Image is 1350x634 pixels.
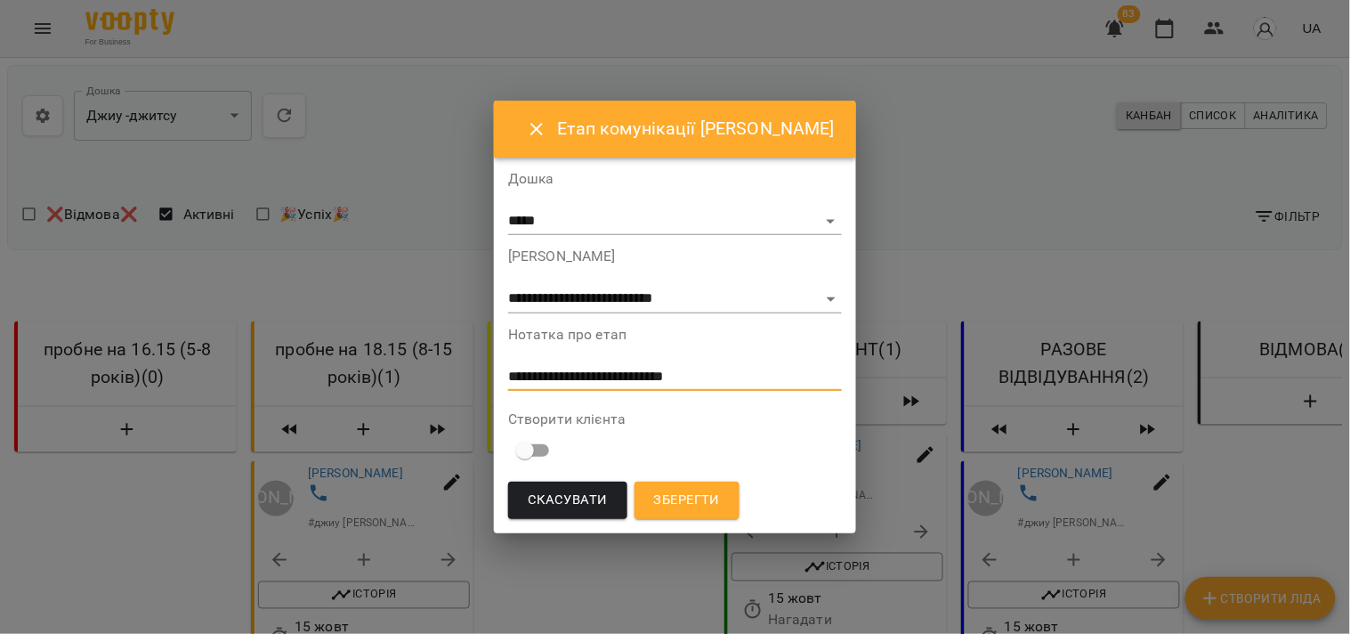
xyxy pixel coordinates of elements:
[508,172,842,186] label: Дошка
[558,115,835,142] h6: Етап комунікації [PERSON_NAME]
[508,249,842,264] label: [PERSON_NAME]
[508,482,627,519] button: Скасувати
[528,489,608,512] span: Скасувати
[508,412,842,427] label: Створити клієнта
[654,489,720,512] span: Зберегти
[508,328,842,342] label: Нотатка про етап
[635,482,740,519] button: Зберегти
[515,108,558,150] button: Close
